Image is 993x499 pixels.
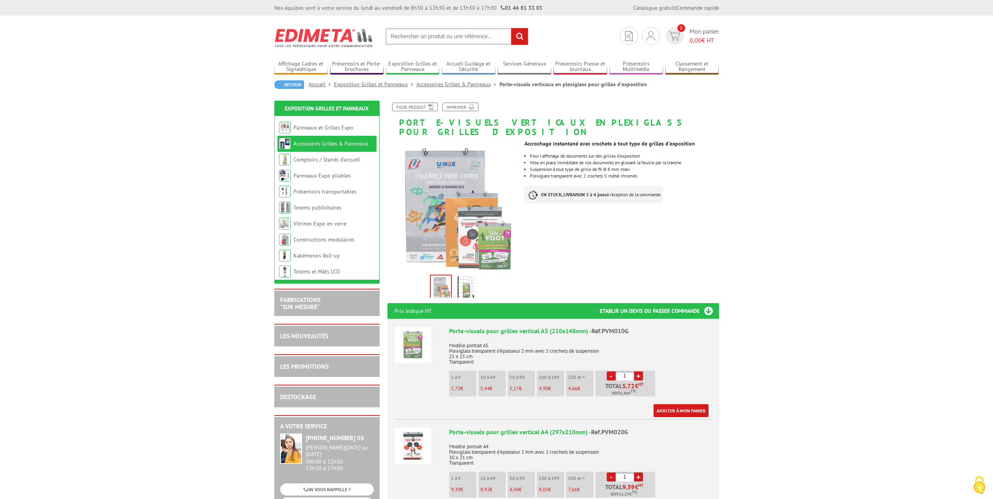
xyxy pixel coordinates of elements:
p: € [568,487,593,492]
span: Mon panier [689,27,719,45]
p: € [510,487,535,492]
span: 0 [677,24,685,32]
a: LES NOUVEAUTÉS [280,332,328,340]
a: Exposition Grilles et Panneaux [386,60,440,73]
p: 100 à 199 [539,375,564,380]
img: pvm010g_pvm020g_pvm040g_pvm060g_porte_visuels_portrait.jpg [387,140,519,272]
a: - [607,371,616,380]
a: LES PROMOTIONS [280,362,329,370]
strong: Accrochage instantané avec crochets à tout type de grilles d'exposition [524,140,695,147]
a: Services Généraux [497,60,551,73]
img: Cookies (fenêtre modale) [970,476,989,495]
a: DESTOCKAGE [280,393,316,401]
img: devis rapide [647,31,655,41]
a: Affichage Cadres et Signalétique [274,60,328,73]
span: Réf.PVM010G [592,327,629,335]
li: Plexiglass transparent avec 2 crochets S métal chromés [530,174,719,178]
a: + [634,472,643,481]
p: 100 à 199 [539,476,564,481]
span: 9,39 [451,486,460,493]
p: € [539,386,564,391]
p: Prix indiqué HT [394,303,432,319]
a: Imprimer [442,103,478,111]
a: FABRICATIONS"Sur Mesure" [280,296,320,311]
span: 5,72 [451,385,460,392]
p: 50 à 99 [510,375,535,380]
img: widget-service.jpg [280,433,302,464]
a: Exposition Grilles et Panneaux [334,81,416,88]
span: 8,92 [480,486,490,493]
p: 1 à 9 [451,476,476,481]
span: Réf.PVM020G [591,428,628,436]
input: Rechercher un produit ou une référence... [385,28,528,45]
img: Vitrines Expo en verre [279,218,291,229]
p: € [451,487,476,492]
span: 5,44 [480,385,490,392]
p: € [510,386,535,391]
li: Suspension à tout type de grille de fil Ø 8 mm maxi [530,167,719,172]
span: € [635,383,638,389]
p: Modèle portrait A4 Plexiglass transparent d'épaisseur 2 mm avec 2 crochets de suspension 30 x 21 ... [449,439,712,466]
div: | [633,4,719,12]
span: 8,05 [539,486,548,493]
strong: [PHONE_NUMBER] 03 [306,434,364,442]
a: Panneaux et Grilles Expo [293,124,354,131]
sup: TTC [631,389,636,393]
p: 50 à 99 [510,476,535,481]
img: Porte-visuels pour grilles vertical A4 (297x210mm) [394,428,431,464]
sup: TTC [632,490,638,494]
span: € HT [689,36,719,45]
a: ON VOUS RAPPELLE ? [280,483,374,495]
a: Exposition Grilles et Panneaux [285,105,369,112]
a: Comptoirs / Stands d'accueil [293,156,360,163]
div: Nos équipes sont à votre service du lundi au vendredi de 8h30 à 12h30 et de 13h30 à 17h30 [274,4,542,12]
div: Porte-visuels pour grilles vertical A5 (210x148mm) - [449,327,712,336]
a: Retour [274,80,304,89]
span: 6,86 [620,390,628,396]
span: 9,39 [622,484,635,490]
p: Total [597,484,655,497]
li: Pour l'affichage de documents sur des grilles d'exposition [530,154,719,158]
a: Fiche produit [392,103,438,111]
a: Présentoirs Multimédia [609,60,663,73]
a: Constructions modulaires [293,236,354,243]
a: devis rapide 0 Mon panier 0,00€ HT [664,27,719,45]
p: Modèle portrait A5 Plexiglass transparent d'épaisseur 2 mm avec 2 crochets de suspension 21 x 15 ... [449,337,712,365]
span: 5,72 [622,383,635,389]
a: Présentoirs transportables [293,188,357,195]
h2: A votre service [280,423,374,430]
button: Cookies (fenêtre modale) [966,472,993,499]
img: devis rapide [669,32,680,41]
a: Accessoires Grilles & Panneaux [416,81,499,88]
p: 10 à 49 [480,476,506,481]
li: Porte-visuels verticaux en plexiglass pour grilles d'exposition [499,80,647,88]
a: Kakémonos Roll-up [293,252,340,259]
img: Panneaux Expo pliables [279,170,291,181]
p: € [568,386,593,391]
div: Porte-visuels pour grilles vertical A4 (297x210mm) - [449,428,712,437]
a: + [634,371,643,380]
p: 10 à 49 [480,375,506,380]
a: Ajouter à mon panier [654,404,709,417]
img: Totems publicitaires [279,202,291,213]
span: 5,17 [510,385,519,392]
a: Présentoirs Presse et Journaux [553,60,607,73]
p: 200 et + [568,375,593,380]
a: Présentoirs et Porte-brochures [330,60,384,73]
span: Soit € [611,491,638,497]
h1: Porte-visuels verticaux en plexiglass pour grilles d'exposition [382,103,725,137]
img: Présentoirs transportables [279,186,291,197]
sup: HT [638,483,643,488]
img: Accessoires Grilles & Panneaux [279,138,291,149]
p: € [539,487,564,492]
img: pvm010g_pvm020g_pvm040g_pvm060g_porte_visuels_portrait.jpg [431,275,451,300]
div: [PERSON_NAME][DATE] au [DATE] [306,444,374,458]
a: Catalogue gratuit [633,4,675,11]
span: € [635,484,638,490]
strong: EN STOCK, LIVRAISON 3 à 4 jours [541,192,607,197]
sup: HT [638,382,643,387]
img: devis rapide [625,31,633,41]
img: Porte-visuels pour grilles vertical A5 (210x148mm) [394,327,431,363]
img: Kakémonos Roll-up [279,250,291,261]
a: Accueil Guidage et Sécurité [442,60,496,73]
